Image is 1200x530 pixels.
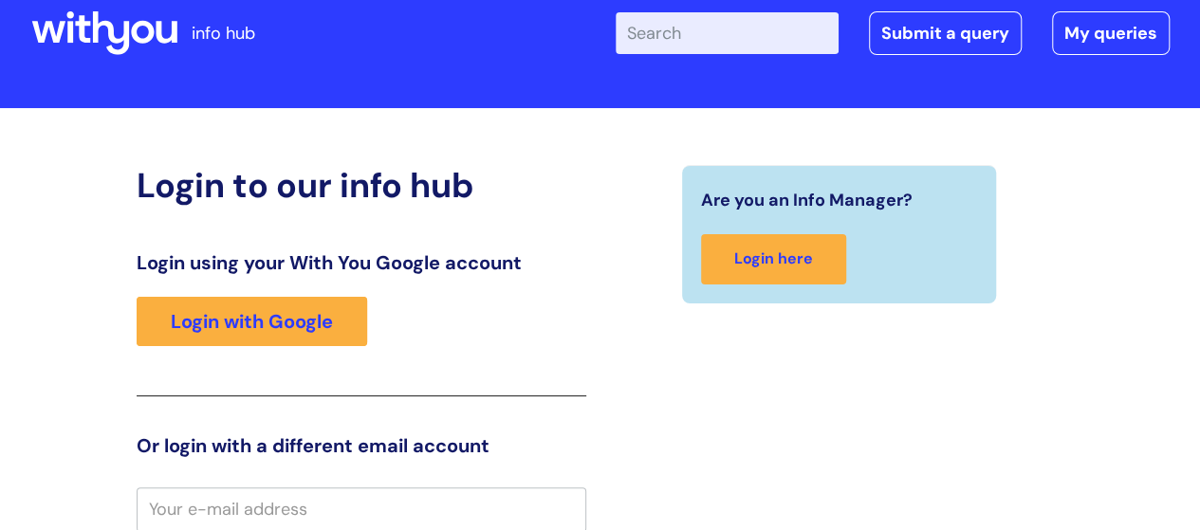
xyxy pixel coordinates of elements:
[137,297,367,346] a: Login with Google
[192,18,255,48] p: info hub
[701,185,913,215] span: Are you an Info Manager?
[869,11,1022,55] a: Submit a query
[137,434,586,457] h3: Or login with a different email account
[616,12,839,54] input: Search
[137,165,586,206] h2: Login to our info hub
[1052,11,1170,55] a: My queries
[701,234,846,284] a: Login here
[137,251,586,274] h3: Login using your With You Google account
